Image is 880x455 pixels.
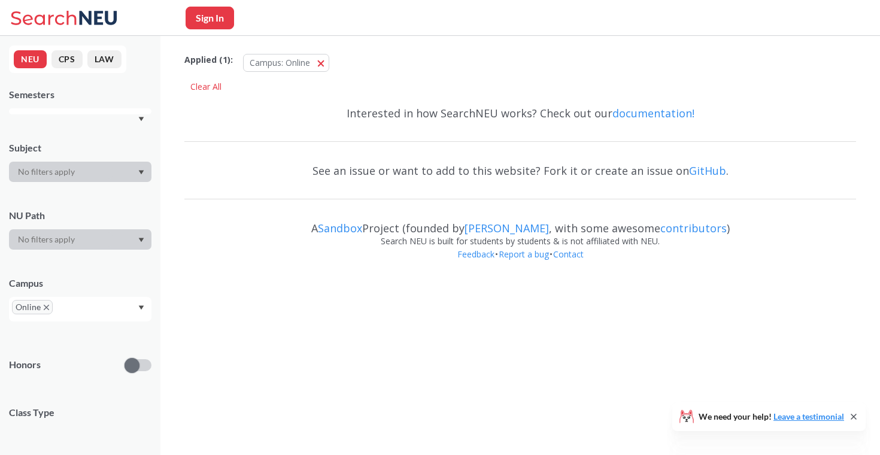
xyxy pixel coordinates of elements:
div: Clear All [184,78,227,96]
div: See an issue or want to add to this website? Fork it or create an issue on . [184,153,856,188]
div: Search NEU is built for students by students & is not affiliated with NEU. [184,235,856,248]
a: Report a bug [498,248,550,260]
button: LAW [87,50,122,68]
svg: X to remove pill [44,305,49,310]
div: • • [184,248,856,279]
a: Leave a testimonial [773,411,844,421]
svg: Dropdown arrow [138,305,144,310]
a: contributors [660,221,727,235]
svg: Dropdown arrow [138,170,144,175]
svg: Dropdown arrow [138,117,144,122]
div: Subject [9,141,151,154]
button: Campus: Online [243,54,329,72]
div: Interested in how SearchNEU works? Check out our [184,96,856,131]
a: [PERSON_NAME] [465,221,549,235]
svg: Dropdown arrow [138,238,144,242]
a: Sandbox [318,221,362,235]
div: NU Path [9,209,151,222]
div: A Project (founded by , with some awesome ) [184,211,856,235]
span: Applied ( 1 ): [184,53,233,66]
button: Sign In [186,7,234,29]
div: Dropdown arrow [9,162,151,182]
span: Class Type [9,406,151,419]
a: Feedback [457,248,495,260]
div: OnlineX to remove pillDropdown arrow [9,297,151,321]
button: CPS [51,50,83,68]
span: OnlineX to remove pill [12,300,53,314]
a: documentation! [612,106,694,120]
p: Honors [9,358,41,372]
div: Dropdown arrow [9,229,151,250]
a: GitHub [689,163,726,178]
div: Campus [9,277,151,290]
div: Semesters [9,88,151,101]
span: Campus: Online [250,57,310,68]
button: NEU [14,50,47,68]
span: We need your help! [699,412,844,421]
a: Contact [553,248,584,260]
